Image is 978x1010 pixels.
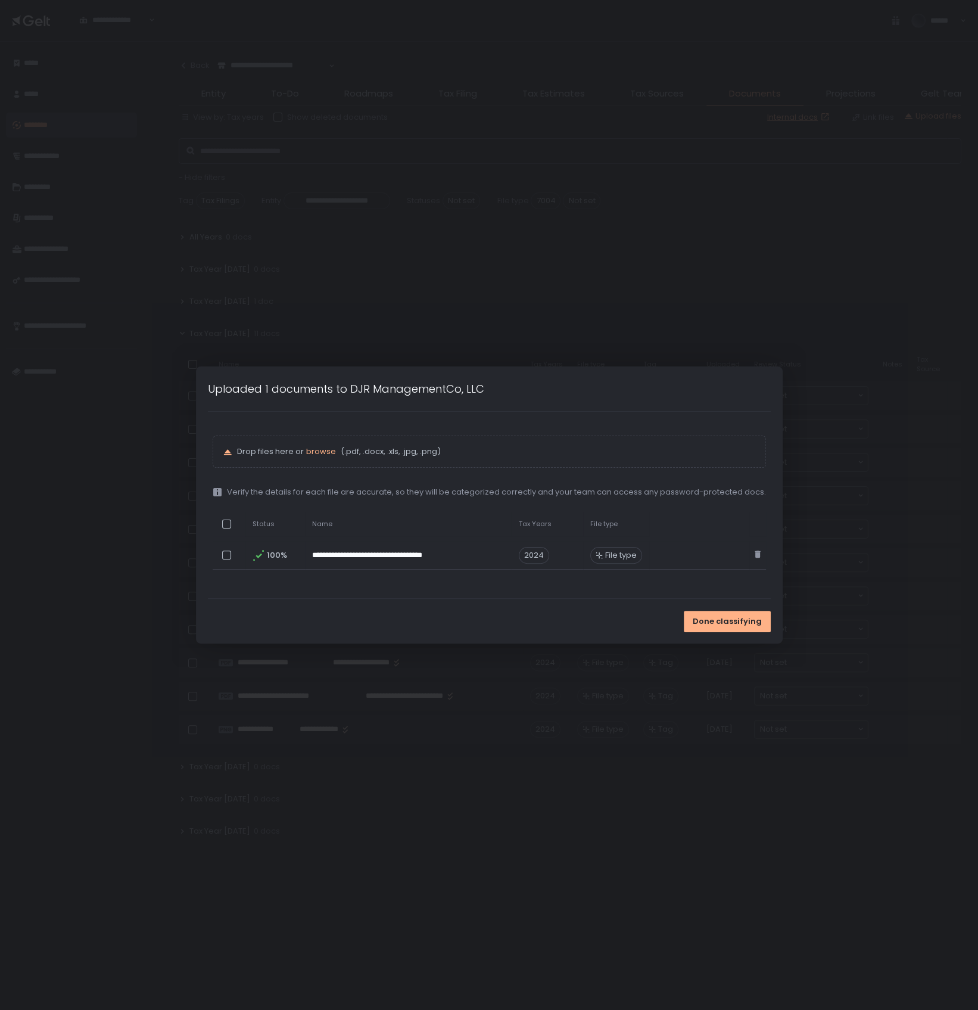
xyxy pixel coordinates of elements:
button: browse [306,446,336,457]
span: Status [253,520,275,529]
span: File type [605,550,637,561]
span: 100% [267,550,286,561]
button: Done classifying [684,611,771,632]
span: (.pdf, .docx, .xls, .jpg, .png) [338,446,441,457]
span: Tax Years [519,520,552,529]
span: Name [312,520,332,529]
span: Done classifying [693,616,762,627]
span: File type [590,520,618,529]
span: 2024 [519,547,549,564]
span: Verify the details for each file are accurate, so they will be categorized correctly and your tea... [227,487,766,498]
p: Drop files here or [237,446,756,457]
h1: Uploaded 1 documents to DJR ManagementCo, LLC [208,381,484,397]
